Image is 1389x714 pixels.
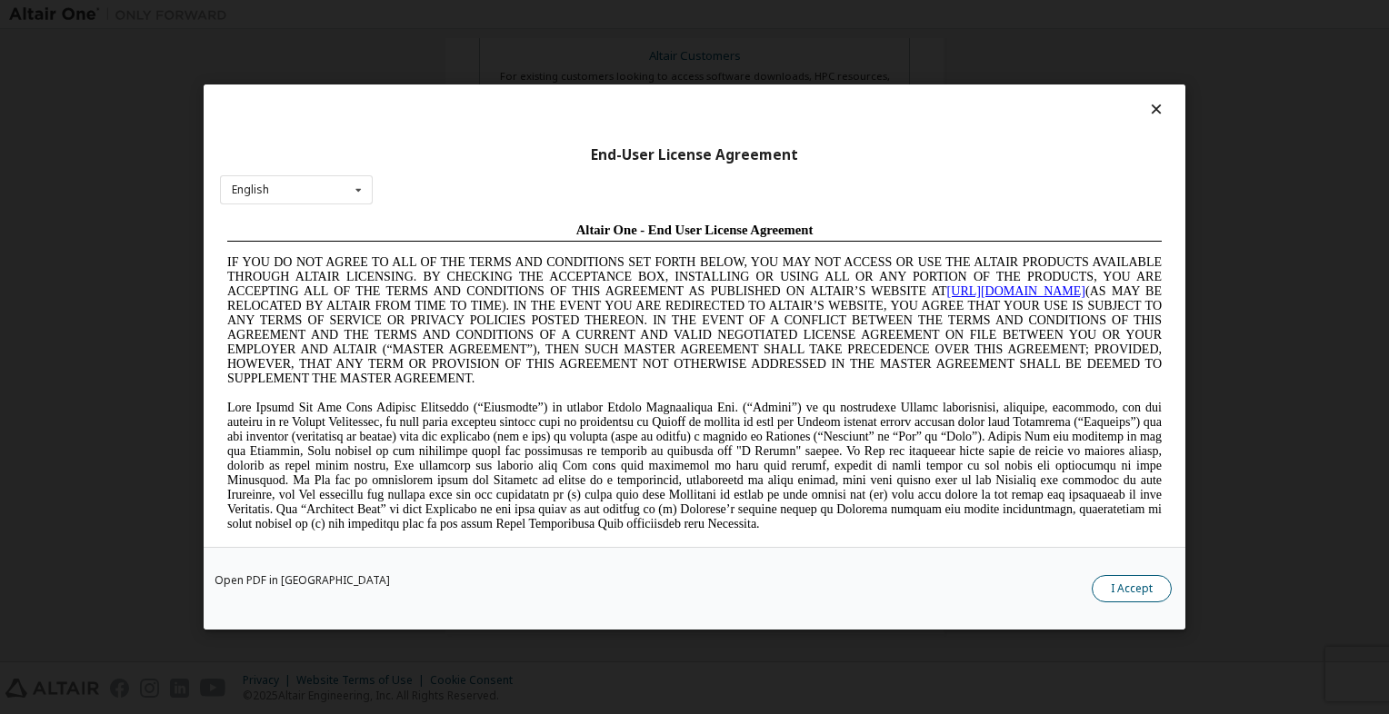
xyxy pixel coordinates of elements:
[7,185,942,315] span: Lore Ipsumd Sit Ame Cons Adipisc Elitseddo (“Eiusmodte”) in utlabor Etdolo Magnaaliqua Eni. (“Adm...
[232,184,269,195] div: English
[215,575,390,586] a: Open PDF in [GEOGRAPHIC_DATA]
[7,40,942,170] span: IF YOU DO NOT AGREE TO ALL OF THE TERMS AND CONDITIONS SET FORTH BELOW, YOU MAY NOT ACCESS OR USE...
[1092,575,1172,602] button: I Accept
[220,146,1169,164] div: End-User License Agreement
[356,7,594,22] span: Altair One - End User License Agreement
[727,69,865,83] a: [URL][DOMAIN_NAME]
